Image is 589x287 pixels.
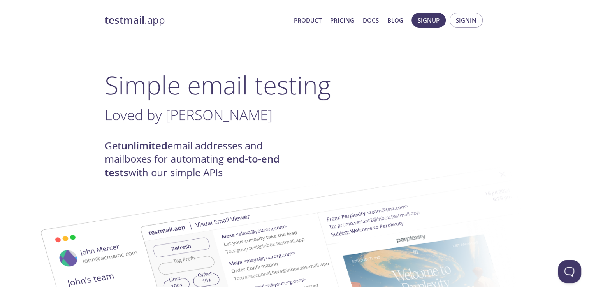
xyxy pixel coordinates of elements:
button: Signin [450,13,483,28]
a: Docs [363,15,379,25]
span: Signup [418,15,440,25]
h1: Simple email testing [105,70,485,100]
strong: testmail [105,13,144,27]
h4: Get email addresses and mailboxes for automating with our simple APIs [105,139,295,179]
a: Blog [387,15,403,25]
span: Signin [456,15,476,25]
a: testmail.app [105,14,288,27]
span: Loved by [PERSON_NAME] [105,105,273,124]
strong: end-to-end tests [105,152,280,179]
button: Signup [411,13,446,28]
a: Product [294,15,322,25]
iframe: Help Scout Beacon - Open [558,260,581,283]
strong: unlimited [121,139,167,152]
a: Pricing [330,15,354,25]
